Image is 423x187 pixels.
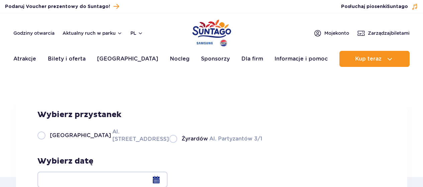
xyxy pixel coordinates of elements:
[192,17,231,48] a: Park of Poland
[182,135,208,143] span: Żyrardów
[368,30,410,36] span: Zarządzaj biletami
[341,3,418,10] button: Posłuchaj piosenkiSuntago
[5,3,110,10] span: Podaruj Voucher prezentowy do Suntago!
[5,2,119,11] a: Podaruj Voucher prezentowy do Suntago!
[37,156,168,166] h3: Wybierz datę
[387,4,408,9] span: Suntago
[339,51,410,67] button: Kup teraz
[275,51,328,67] a: Informacje i pomoc
[37,128,161,143] label: Al. [STREET_ADDRESS]
[97,51,158,67] a: [GEOGRAPHIC_DATA]
[37,110,262,120] h3: Wybierz przystanek
[63,30,122,36] button: Aktualny ruch w parku
[13,30,55,36] a: Godziny otwarcia
[357,29,410,37] a: Zarządzajbiletami
[50,132,111,139] span: [GEOGRAPHIC_DATA]
[341,3,408,10] span: Posłuchaj piosenki
[324,30,349,36] span: Moje konto
[13,51,36,67] a: Atrakcje
[170,51,190,67] a: Nocleg
[201,51,230,67] a: Sponsorzy
[355,56,382,62] span: Kup teraz
[48,51,86,67] a: Bilety i oferta
[314,29,349,37] a: Mojekonto
[241,51,263,67] a: Dla firm
[169,134,262,143] label: Al. Partyzantów 3/1
[130,30,143,36] button: pl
